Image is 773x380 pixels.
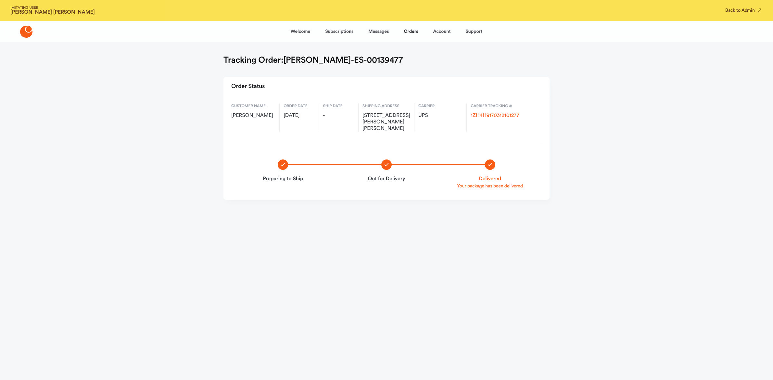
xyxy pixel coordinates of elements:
span: [STREET_ADDRESS][PERSON_NAME][PERSON_NAME] [362,112,410,132]
strong: Preparing to Ship [239,175,327,183]
span: Carrier Tracking # [471,103,538,109]
a: Orders [404,24,418,39]
a: Support [465,24,482,39]
strong: [PERSON_NAME] [PERSON_NAME] [10,10,95,15]
span: - [323,112,354,119]
h1: Tracking Order: [PERSON_NAME]-ES-00139477 [223,55,403,65]
a: 1ZH4H9170312101277 [471,113,519,118]
strong: Delivered [446,175,534,183]
p: Your package has been delivered [446,183,534,189]
a: Account [433,24,450,39]
span: Order date [284,103,315,109]
h2: Order Status [231,81,265,93]
span: IMITATING USER [10,6,95,10]
span: [DATE] [284,112,315,119]
span: Carrier [418,103,463,109]
span: [PERSON_NAME] [231,112,275,119]
span: Customer name [231,103,275,109]
button: Back to Admin [725,7,763,14]
a: Subscriptions [325,24,353,39]
a: Messages [368,24,389,39]
a: Welcome [291,24,310,39]
span: UPS [418,112,463,119]
strong: Out for Delivery [343,175,431,183]
span: Shipping address [362,103,410,109]
span: Ship date [323,103,354,109]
